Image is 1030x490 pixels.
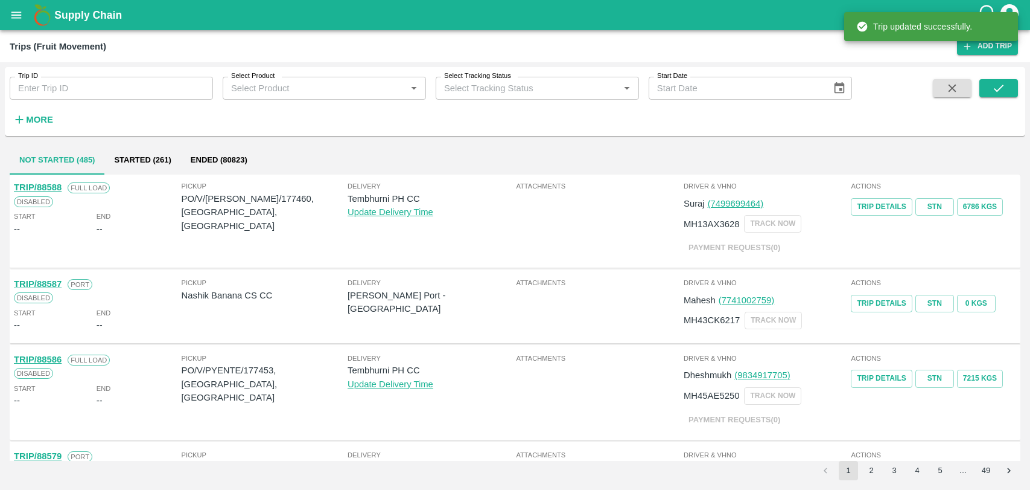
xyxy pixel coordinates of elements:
div: Trips (Fruit Movement) [10,39,106,54]
button: 6786 Kgs [957,198,1003,216]
button: Go to next page [999,461,1019,480]
span: Start [14,308,35,318]
div: customer-support [978,4,999,26]
a: TRIP/88586 [14,355,62,364]
a: (9834917705) [734,370,790,380]
button: Open [619,80,635,96]
a: TRIP/88579 [14,451,62,461]
span: Attachments [516,450,681,460]
span: End [97,383,111,394]
a: (7741002759) [719,295,774,305]
span: Delivery [348,450,513,460]
span: Disabled [14,368,53,379]
span: End [97,308,111,318]
span: Start [14,383,35,394]
p: Tembhurni PH CC [348,364,513,377]
button: Ended (80823) [181,146,257,175]
img: logo [30,3,54,27]
span: Start [14,211,35,222]
span: Full Load [68,182,110,193]
input: Start Date [649,77,823,100]
span: End [97,211,111,222]
div: -- [97,222,103,236]
a: Trip Details [851,370,912,387]
input: Enter Trip ID [10,77,213,100]
p: MH43CK6217 [684,314,740,327]
a: Trip Details [851,198,912,216]
span: Actions [851,181,1016,192]
span: Attachments [516,181,681,192]
label: Trip ID [18,71,38,81]
p: Nashik Banana CS CC [182,289,348,302]
span: Port [68,279,92,290]
div: -- [97,394,103,407]
span: Driver & VHNo [684,181,849,192]
span: Actions [851,450,1016,460]
p: PO/V/PYENTE/177453, [GEOGRAPHIC_DATA], [GEOGRAPHIC_DATA] [182,364,348,404]
nav: pagination navigation [814,461,1020,480]
button: Go to page 5 [930,461,950,480]
a: STN [915,370,954,387]
p: MH13AX3628 [684,218,739,231]
a: Update Delivery Time [348,379,433,389]
label: Select Product [231,71,275,81]
span: Pickup [182,277,348,288]
a: TRIP/88588 [14,182,62,192]
input: Select Tracking Status [439,80,600,96]
a: TRIP/88587 [14,279,62,289]
span: Driver & VHNo [684,353,849,364]
label: Start Date [657,71,687,81]
p: [PERSON_NAME] Port - [GEOGRAPHIC_DATA] [348,289,513,316]
b: Supply Chain [54,9,122,21]
span: Pickup [182,450,348,460]
div: account of current user [999,2,1020,28]
span: Actions [851,353,1016,364]
span: Dheshmukh [684,370,731,380]
button: 7215 Kgs [957,370,1003,387]
span: Driver & VHNo [684,450,849,460]
p: Tembhurni PH CC [348,192,513,205]
a: STN [915,198,954,216]
span: Port [68,451,92,462]
button: open drawer [2,1,30,29]
button: Go to page 4 [908,461,927,480]
a: STN [915,295,954,312]
button: More [10,109,56,130]
span: Suraj [684,199,705,208]
a: Trip Details [851,295,912,312]
p: PO/V/[PERSON_NAME]/177460, [GEOGRAPHIC_DATA], [GEOGRAPHIC_DATA] [182,192,348,233]
a: Add Trip [957,37,1018,55]
div: Trip updated successfully. [856,16,972,37]
span: Disabled [14,196,53,207]
div: … [953,465,973,477]
span: Delivery [348,277,513,288]
span: Driver & VHNo [684,277,849,288]
button: Not Started (485) [10,146,104,175]
span: Delivery [348,353,513,364]
input: Select Product [226,80,402,96]
span: Mahesh [684,295,716,305]
div: -- [97,318,103,332]
span: Pickup [182,181,348,192]
div: -- [14,318,20,332]
span: Attachments [516,353,681,364]
div: -- [14,394,20,407]
a: Update Delivery Time [348,207,433,217]
p: MH45AE5250 [684,389,739,402]
span: Disabled [14,292,53,303]
button: 0 Kgs [957,295,996,312]
span: Delivery [348,181,513,192]
span: Attachments [516,277,681,288]
button: Go to page 2 [862,461,881,480]
a: Supply Chain [54,7,978,24]
span: Full Load [68,355,110,366]
button: Started (261) [104,146,180,175]
strong: More [26,115,53,124]
button: page 1 [839,461,858,480]
a: (7499699464) [708,199,763,208]
div: -- [14,222,20,236]
span: Actions [851,277,1016,288]
span: Pickup [182,353,348,364]
button: Go to page 49 [976,461,996,480]
label: Select Tracking Status [444,71,511,81]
